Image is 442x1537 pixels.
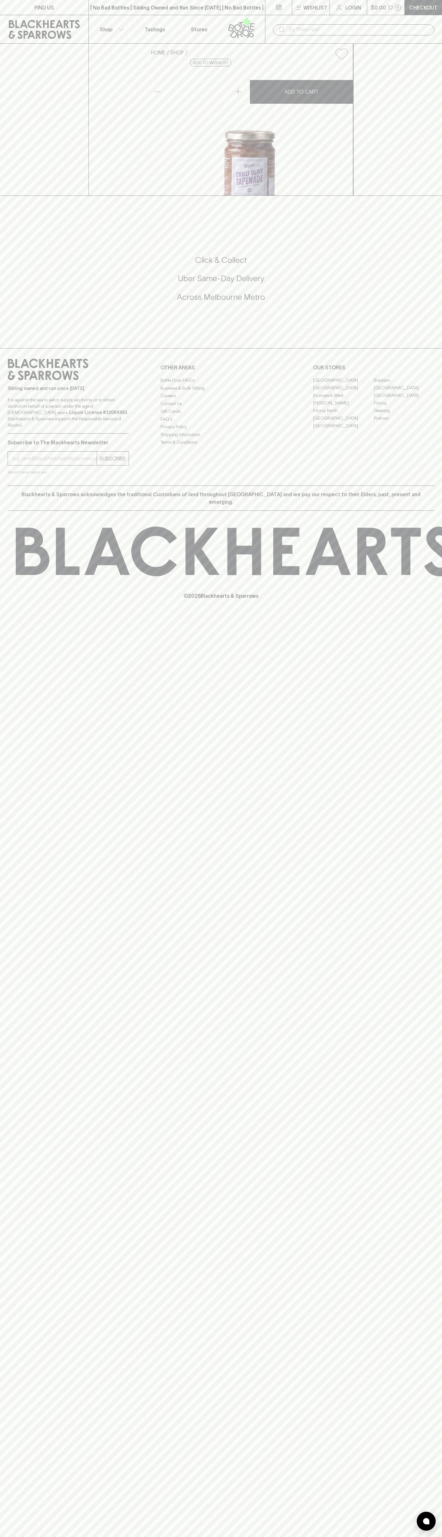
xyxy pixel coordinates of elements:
p: OUR STORES [313,364,434,371]
img: bubble-icon [423,1518,429,1524]
p: Tastings [145,26,165,33]
p: Blackhearts & Sparrows acknowledges the traditional Custodians of land throughout [GEOGRAPHIC_DAT... [12,491,430,506]
p: It is against the law to sell or supply alcohol to, or to obtain alcohol on behalf of a person un... [8,397,129,428]
p: Wishlist [303,4,327,11]
h5: Click & Collect [8,255,434,265]
a: [GEOGRAPHIC_DATA] [374,392,434,399]
a: Brunswick West [313,392,374,399]
a: Stores [177,15,221,43]
a: Bottle Drop FAQ's [160,377,282,384]
p: 0 [397,6,399,9]
a: SHOP [170,50,184,55]
h5: Across Melbourne Metro [8,292,434,302]
p: Subscribe to The Blackhearts Newsletter [8,439,129,446]
a: Terms & Conditions [160,439,282,446]
a: [GEOGRAPHIC_DATA] [374,384,434,392]
input: e.g. jane@blackheartsandsparrows.com.au [13,454,97,464]
p: We will never spam you [8,469,129,475]
a: FAQ's [160,415,282,423]
a: Contact Us [160,400,282,407]
button: Add to wishlist [190,59,231,66]
p: Stores [191,26,207,33]
p: Shop [100,26,112,33]
a: Privacy Policy [160,423,282,431]
strong: Liquor License #32064953 [69,410,127,415]
p: $0.00 [371,4,386,11]
p: Checkout [409,4,438,11]
button: Add to wishlist [333,46,350,62]
button: SUBSCRIBE [97,452,129,465]
a: [GEOGRAPHIC_DATA] [313,422,374,429]
a: Fitzroy North [313,407,374,414]
img: 29624.png [146,65,353,195]
p: SUBSCRIBE [100,455,126,462]
a: [GEOGRAPHIC_DATA] [313,384,374,392]
p: OTHER AREAS [160,364,282,371]
a: Braddon [374,376,434,384]
a: [GEOGRAPHIC_DATA] [313,414,374,422]
a: [PERSON_NAME] [313,399,374,407]
a: Fitzroy [374,399,434,407]
h5: Uber Same-Day Delivery [8,273,434,284]
a: Business & Bulk Gifting [160,384,282,392]
p: FIND US [34,4,54,11]
a: Gift Cards [160,408,282,415]
div: Call to action block [8,230,434,336]
p: Login [345,4,361,11]
a: [GEOGRAPHIC_DATA] [313,376,374,384]
a: HOME [151,50,166,55]
a: Prahran [374,414,434,422]
button: ADD TO CART [250,80,353,104]
input: Try "Pinot noir" [288,25,429,35]
p: Sibling owned and run since [DATE] [8,385,129,392]
a: Geelong [374,407,434,414]
p: ADD TO CART [285,88,318,96]
a: Tastings [133,15,177,43]
a: Shipping Information [160,431,282,438]
button: Shop [89,15,133,43]
a: Careers [160,392,282,400]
